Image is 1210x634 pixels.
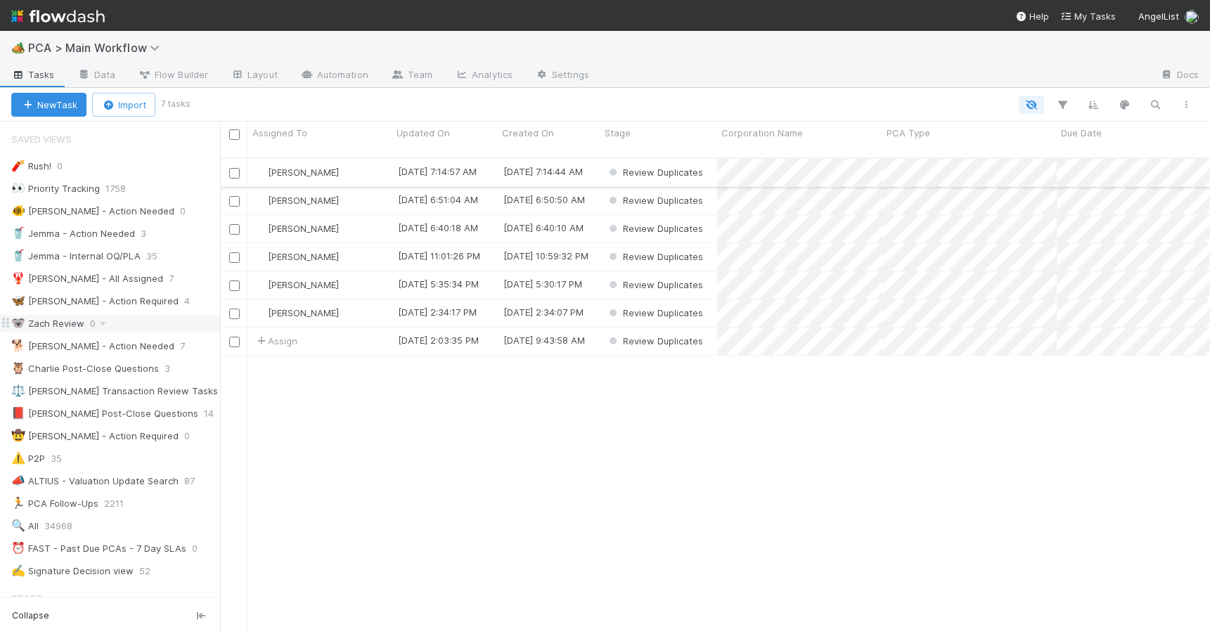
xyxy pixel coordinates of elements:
span: 🐕 [11,339,25,351]
div: [DATE] 2:34:07 PM [503,305,584,319]
div: [PERSON_NAME] [254,165,339,179]
span: 🏃 [11,497,25,509]
span: 7 [180,337,199,355]
span: [PERSON_NAME] [268,195,339,206]
div: [PERSON_NAME] - Action Required [11,292,179,310]
small: 7 tasks [161,98,191,110]
div: [DATE] 6:40:10 AM [503,221,584,235]
div: [DATE] 2:34:17 PM [398,305,477,319]
div: [PERSON_NAME] [254,306,339,320]
div: [DATE] 10:59:32 PM [503,249,588,263]
div: Priority Tracking [11,180,100,198]
div: [DATE] 5:30:17 PM [503,277,582,291]
span: Due Date [1061,126,1102,140]
div: [PERSON_NAME] [254,278,339,292]
a: Layout [219,65,289,87]
span: [PERSON_NAME] [268,251,339,262]
span: 34968 [44,517,86,535]
span: 52 [139,562,165,580]
div: Review Duplicates [606,165,703,179]
span: 0 [90,315,110,332]
div: Jemma - Action Needed [11,225,135,242]
div: Review Duplicates [606,250,703,264]
img: avatar_dd78c015-5c19-403d-b5d7-976f9c2ba6b3.png [255,167,266,178]
span: 35 [146,247,172,265]
div: [DATE] 11:01:26 PM [398,249,480,263]
span: 1758 [105,180,140,198]
span: ⚠️ [11,452,25,464]
span: 0 [180,202,200,220]
div: [PERSON_NAME] [254,221,339,235]
a: Flow Builder [127,65,219,87]
a: Data [66,65,127,87]
span: Review Duplicates [606,335,703,347]
span: Updated On [397,126,450,140]
span: 🐨 [11,317,25,329]
div: Help [1015,9,1049,23]
div: Charlie Post-Close Questions [11,360,159,377]
div: FAST - Past Due PCAs - 7 Day SLAs [11,540,186,557]
span: 🔍 [11,519,25,531]
input: Toggle Row Selected [229,224,240,235]
span: Stage [605,126,631,140]
div: [PERSON_NAME] - Action Needed [11,202,174,220]
span: 35 [51,450,76,467]
div: Review Duplicates [606,334,703,348]
div: Review Duplicates [606,278,703,292]
span: 📣 [11,474,25,486]
a: Analytics [444,65,524,87]
div: Rush! [11,157,51,175]
span: 🐠 [11,205,25,216]
span: 7 [169,270,188,287]
span: AngelList [1138,11,1179,22]
span: Review Duplicates [606,223,703,234]
div: [DATE] 6:51:04 AM [398,193,478,207]
span: [PERSON_NAME] [268,279,339,290]
img: avatar_2bce2475-05ee-46d3-9413-d3901f5fa03f.png [255,195,266,206]
span: Assigned To [252,126,307,140]
span: Review Duplicates [606,279,703,290]
div: Zach Review [11,315,84,332]
span: 4 [184,292,204,310]
span: 🥤 [11,227,25,239]
span: [PERSON_NAME] [268,167,339,178]
div: [PERSON_NAME] - Action Needed [11,337,174,355]
span: Review Duplicates [606,195,703,206]
span: 3 [165,360,184,377]
span: PCA Type [887,126,930,140]
span: [PERSON_NAME] [268,223,339,234]
span: Flow Builder [138,67,208,82]
div: [DATE] 6:50:50 AM [503,193,585,207]
input: Toggle All Rows Selected [229,129,240,140]
span: Tasks [11,67,55,82]
span: 14 [204,405,228,422]
span: Collapse [12,609,49,622]
div: Review Duplicates [606,306,703,320]
span: 🦋 [11,295,25,306]
div: [PERSON_NAME] - All Assigned [11,270,163,287]
div: Review Duplicates [606,193,703,207]
a: Docs [1149,65,1210,87]
div: [DATE] 7:14:57 AM [398,164,477,179]
span: Review Duplicates [606,307,703,318]
div: P2P [11,450,45,467]
span: 🥤 [11,250,25,261]
span: Created On [502,126,554,140]
span: ✍️ [11,564,25,576]
div: All [11,517,39,535]
span: Assign [254,334,297,348]
span: Stage [11,584,41,612]
span: Corporation Name [721,126,803,140]
div: Jemma - Internal OQ/PLA [11,247,141,265]
span: 0 [57,157,77,175]
input: Toggle Row Selected [229,280,240,291]
div: [PERSON_NAME] - Action Required [11,427,179,445]
span: ⏰ [11,542,25,554]
input: Toggle Row Selected [229,309,240,319]
img: avatar_d89a0a80-047e-40c9-bdc2-a2d44e645fd3.png [255,251,266,262]
div: [PERSON_NAME] Transaction Review Tasks [11,382,218,400]
div: Review Duplicates [606,221,703,235]
span: 🦞 [11,272,25,284]
input: Toggle Row Selected [229,168,240,179]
